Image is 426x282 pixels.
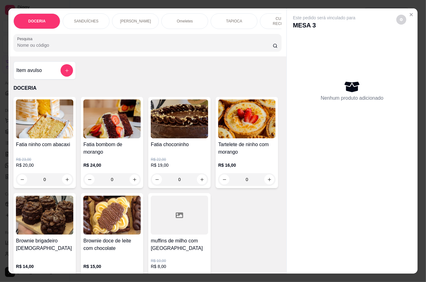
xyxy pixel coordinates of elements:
p: Nenhum produto adicionado [321,94,384,102]
button: decrease-product-quantity [85,174,95,184]
img: product-image [16,196,73,235]
h4: Fatia choconinho [151,141,208,148]
p: TAPIOCA [226,19,242,24]
p: R$ 15,00 [83,263,141,270]
input: Pesquisa [17,42,273,48]
p: SANDUÍCHES [74,19,99,24]
p: CUSCUZ RECHEADO [265,16,301,26]
img: product-image [83,99,141,138]
img: product-image [218,99,276,138]
button: decrease-product-quantity [152,174,162,184]
h4: Fatia ninho com abacaxi [16,141,73,148]
p: DOCERIA [28,19,46,24]
p: R$ 22,00 [151,157,208,162]
p: R$ 8,00 [151,263,208,270]
p: [PERSON_NAME] [120,19,151,24]
p: MESA 3 [293,21,355,30]
button: Close [406,10,416,20]
img: product-image [16,99,73,138]
p: Este pedido será vinculado para [293,15,355,21]
p: R$ 24,00 [83,162,141,168]
button: add-separate-item [61,64,73,77]
h4: Brownie brigadeiro [DEMOGRAPHIC_DATA] [16,237,73,252]
h4: Fatia bombom de morango [83,141,141,156]
p: DOCERIA [13,84,281,92]
button: decrease-product-quantity [17,174,27,184]
button: increase-product-quantity [197,174,207,184]
button: decrease-product-quantity [396,15,406,25]
h4: Item avulso [16,67,42,74]
p: R$ 19,00 [151,162,208,168]
button: increase-product-quantity [264,174,274,184]
button: decrease-product-quantity [219,174,229,184]
p: Omeletes [177,19,193,24]
p: R$ 23,00 [16,157,73,162]
p: R$ 16,00 [218,162,276,168]
h4: Tartelete de ninho com morango [218,141,276,156]
button: increase-product-quantity [130,174,140,184]
h4: muffins de milho com [GEOGRAPHIC_DATA] [151,237,208,252]
p: R$ 20,00 [16,162,73,168]
button: increase-product-quantity [62,174,72,184]
h4: Brownie doce de leite com chocolate [83,237,141,252]
p: R$ 14,00 [16,263,73,270]
label: Pesquisa [17,36,35,41]
img: product-image [83,196,141,235]
p: R$ 10,00 [151,258,208,263]
img: product-image [151,99,208,138]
